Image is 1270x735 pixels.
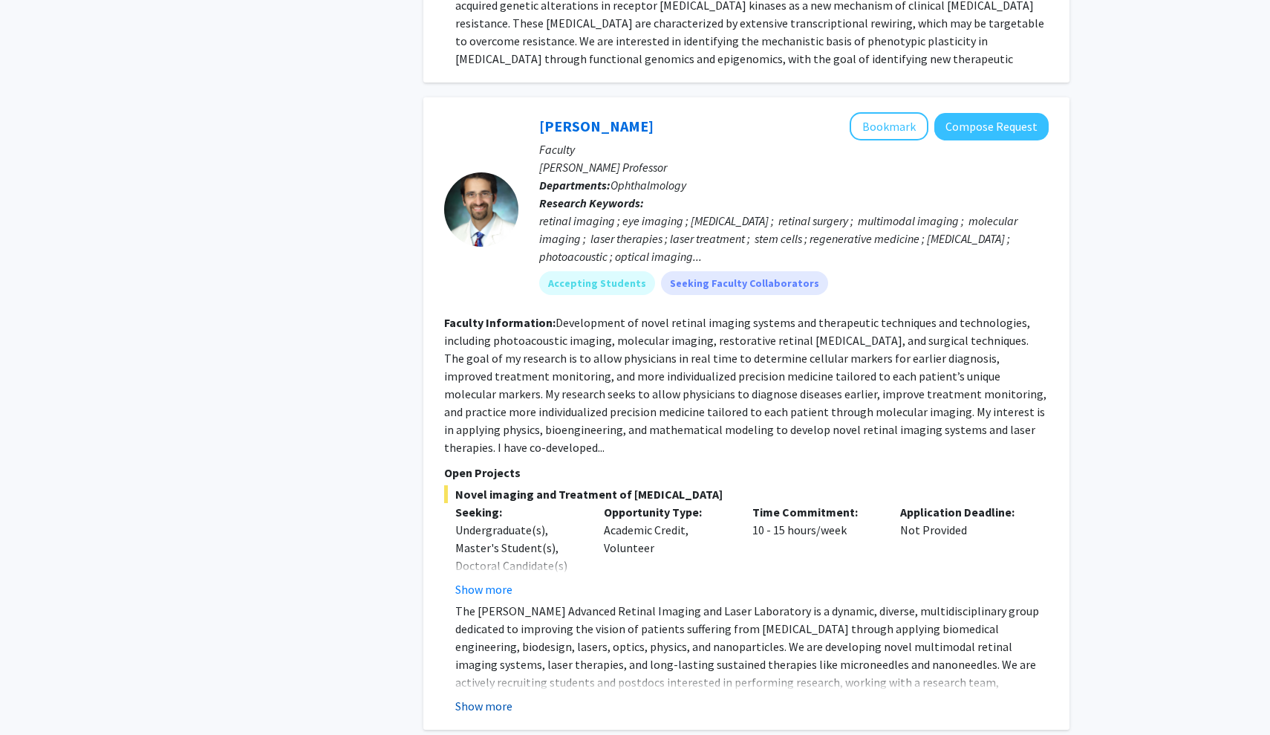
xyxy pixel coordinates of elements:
mat-chip: Accepting Students [539,271,655,295]
p: Application Deadline: [900,503,1026,521]
p: Seeking: [455,503,582,521]
b: Faculty Information: [444,315,556,330]
fg-read-more: Development of novel retinal imaging systems and therapeutic techniques and technologies, includi... [444,315,1046,455]
b: Departments: [539,178,610,192]
p: [PERSON_NAME] Professor [539,158,1049,176]
p: Time Commitment: [752,503,879,521]
span: Ophthalmology [610,178,686,192]
span: Novel imaging and Treatment of [MEDICAL_DATA] [444,485,1049,503]
p: Open Projects [444,464,1049,482]
div: Academic Credit, Volunteer [593,503,741,598]
button: Compose Request to Yannis Paulus [934,113,1049,140]
mat-chip: Seeking Faculty Collaborators [661,271,828,295]
div: 10 - 15 hours/week [741,503,890,598]
button: Show more [455,697,512,715]
a: [PERSON_NAME] [539,117,654,135]
div: Undergraduate(s), Master's Student(s), Doctoral Candidate(s) (PhD, MD, DMD, PharmD, etc.), Postdo... [455,521,582,699]
p: Opportunity Type: [604,503,730,521]
b: Research Keywords: [539,195,644,210]
iframe: Chat [11,668,63,724]
button: Add Yannis Paulus to Bookmarks [850,112,928,140]
button: Show more [455,580,512,598]
p: Faculty [539,140,1049,158]
div: retinal imaging ; eye imaging ; [MEDICAL_DATA] ; retinal surgery ; multimodal imaging ; molecular... [539,212,1049,265]
div: Not Provided [889,503,1038,598]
